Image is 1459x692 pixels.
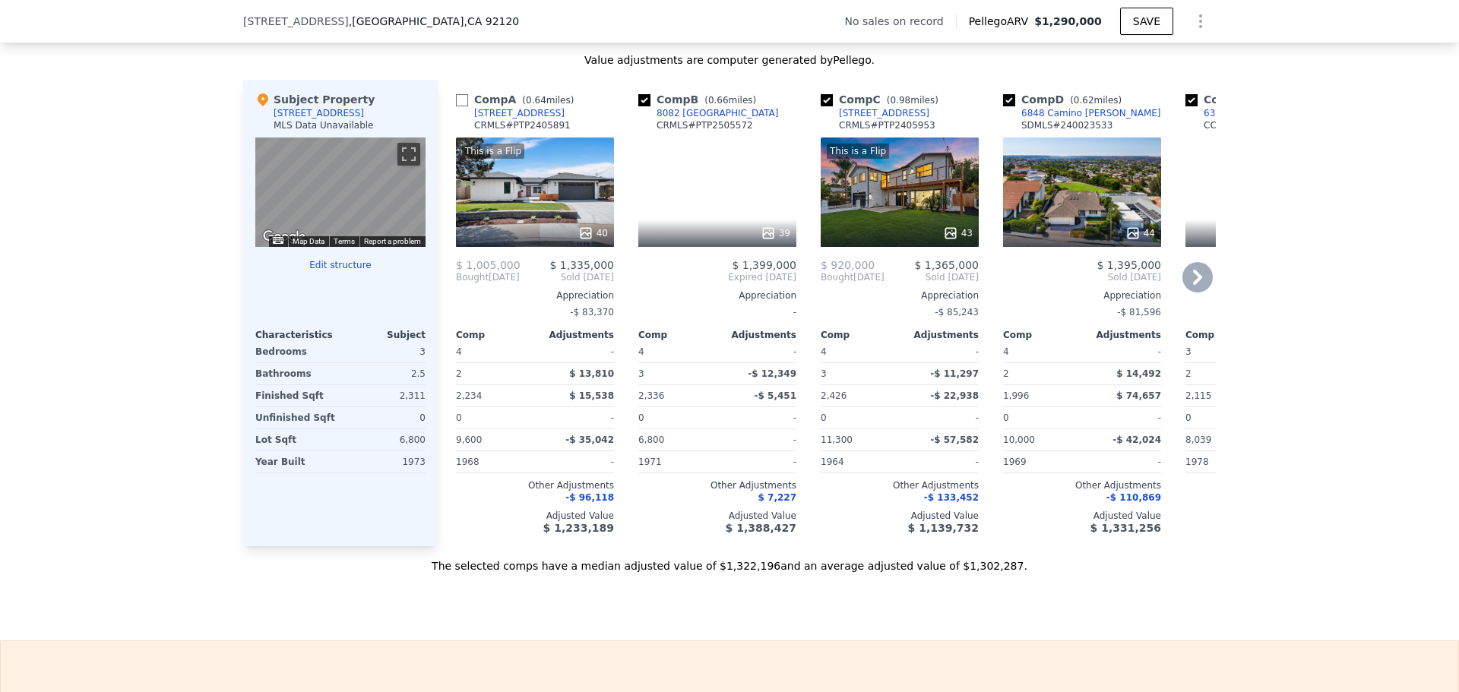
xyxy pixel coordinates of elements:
span: ( miles) [881,95,945,106]
div: Appreciation [1185,289,1343,302]
div: Comp E [1185,92,1309,107]
div: - [538,451,614,472]
a: [STREET_ADDRESS] [821,107,929,119]
span: 0 [1185,412,1192,423]
span: 11,300 [821,434,853,445]
div: 1978 [1185,451,1261,472]
a: [STREET_ADDRESS] [456,107,565,119]
span: 1,996 [1003,390,1029,401]
span: 2,426 [821,390,847,401]
span: 4 [638,346,644,357]
div: - [1085,451,1161,472]
div: The selected comps have a median adjusted value of $1,322,196 and an average adjusted value of $1... [243,546,1216,574]
div: - [1085,407,1161,428]
span: 0 [456,412,462,423]
span: $ 920,000 [821,259,875,271]
div: [STREET_ADDRESS] [274,107,364,119]
span: $ 1,005,000 [456,259,521,271]
div: Year Built [255,451,337,472]
div: Adjustments [900,329,979,341]
div: Adjusted Value [1185,510,1343,522]
div: Comp C [821,92,945,107]
a: 6306 [PERSON_NAME] Ter [1185,107,1321,119]
div: Adjustments [717,329,796,341]
div: CRMLS # PTP2405953 [839,119,935,131]
div: - [720,407,796,428]
span: -$ 133,452 [924,492,979,503]
span: 6,800 [638,434,664,445]
span: $ 13,810 [569,368,614,379]
div: Adjustments [1082,329,1161,341]
span: Pellego ARV [969,14,1035,29]
div: Finished Sqft [255,385,337,406]
span: $ 14,492 [1116,368,1161,379]
div: Other Adjustments [821,479,979,491]
img: Google [259,227,309,247]
span: Sold [DATE] [1003,271,1161,283]
button: Map Data [293,236,324,247]
div: 6,800 [343,429,426,450]
div: Appreciation [1003,289,1161,302]
button: Toggle fullscreen view [397,143,420,166]
span: $ 1,395,000 [1097,259,1161,271]
div: MLS Data Unavailable [274,119,374,131]
div: Adjustments [535,329,614,341]
div: 40 [578,226,608,241]
div: 2.5 [343,363,426,384]
div: - [538,341,614,362]
button: SAVE [1120,8,1173,35]
div: 2 [1185,363,1261,384]
div: 39 [761,226,790,241]
div: 2,311 [343,385,426,406]
span: 0 [638,412,644,423]
span: 4 [1003,346,1009,357]
div: Comp [1003,329,1082,341]
span: 8,039 [1185,434,1211,445]
span: 3 [1185,346,1192,357]
span: 2,115 [1185,390,1211,401]
button: Show Options [1185,6,1216,36]
span: -$ 35,042 [565,434,614,445]
div: [STREET_ADDRESS] [474,107,565,119]
div: Comp [821,329,900,341]
div: Lot Sqft [255,429,337,450]
div: 44 [1125,226,1155,241]
div: This is a Flip [827,144,889,159]
span: ( miles) [698,95,762,106]
span: 9,600 [456,434,482,445]
span: 0 [821,412,827,423]
span: Expired [DATE] [638,271,796,283]
span: $1,290,000 [1034,15,1102,27]
div: [STREET_ADDRESS] [839,107,929,119]
span: 0.64 [526,95,546,106]
div: - [903,407,979,428]
span: ( miles) [516,95,580,106]
div: Appreciation [638,289,796,302]
div: Street View [255,137,426,247]
span: , [GEOGRAPHIC_DATA] [349,14,519,29]
div: Adjusted Value [1003,510,1161,522]
span: $ 1,233,189 [543,522,614,534]
div: Bathrooms [255,363,337,384]
a: Open this area in Google Maps (opens a new window) [259,227,309,247]
div: Other Adjustments [456,479,614,491]
a: Terms (opens in new tab) [334,237,355,245]
span: 4 [456,346,462,357]
span: -$ 110,869 [1106,492,1161,503]
span: 10,000 [1003,434,1035,445]
span: -$ 12,349 [748,368,796,379]
span: , CA 92120 [464,15,519,27]
span: $ 7,227 [758,492,796,503]
div: - [720,429,796,450]
span: $ 15,538 [569,390,614,401]
div: - [638,302,796,323]
div: SDMLS # 240023533 [1021,119,1112,131]
div: 1968 [456,451,532,472]
div: 1971 [638,451,714,472]
div: [DATE] [456,271,520,283]
span: Bought [821,271,853,283]
div: Other Adjustments [1003,479,1161,491]
a: 6848 Camino [PERSON_NAME] [1003,107,1161,119]
div: Comp B [638,92,762,107]
span: 0.66 [708,95,729,106]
